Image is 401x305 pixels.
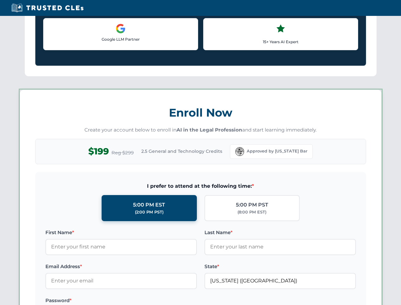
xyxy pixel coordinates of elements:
span: I prefer to attend at the following time: [45,182,356,190]
label: Email Address [45,263,197,270]
p: 15+ Years AI Expert [209,39,353,45]
div: (8:00 PM EST) [237,209,266,215]
strong: AI in the Legal Profession [177,127,242,133]
label: First Name [45,229,197,236]
img: Florida Bar [235,147,244,156]
span: $199 [88,144,109,159]
input: Enter your last name [204,239,356,255]
span: Approved by [US_STATE] Bar [247,148,307,154]
h3: Enroll Now [35,103,366,123]
div: 5:00 PM PST [236,201,268,209]
label: Last Name [204,229,356,236]
div: 5:00 PM EST [133,201,165,209]
input: Florida (FL) [204,273,356,289]
input: Enter your first name [45,239,197,255]
label: Password [45,297,197,304]
img: Trusted CLEs [10,3,85,13]
div: (2:00 PM PST) [135,209,164,215]
img: Google [116,24,126,34]
p: Google LLM Partner [49,36,193,42]
span: Reg $299 [111,149,134,157]
input: Enter your email [45,273,197,289]
label: State [204,263,356,270]
span: 2.5 General and Technology Credits [141,148,222,155]
p: Create your account below to enroll in and start learning immediately. [35,126,366,134]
